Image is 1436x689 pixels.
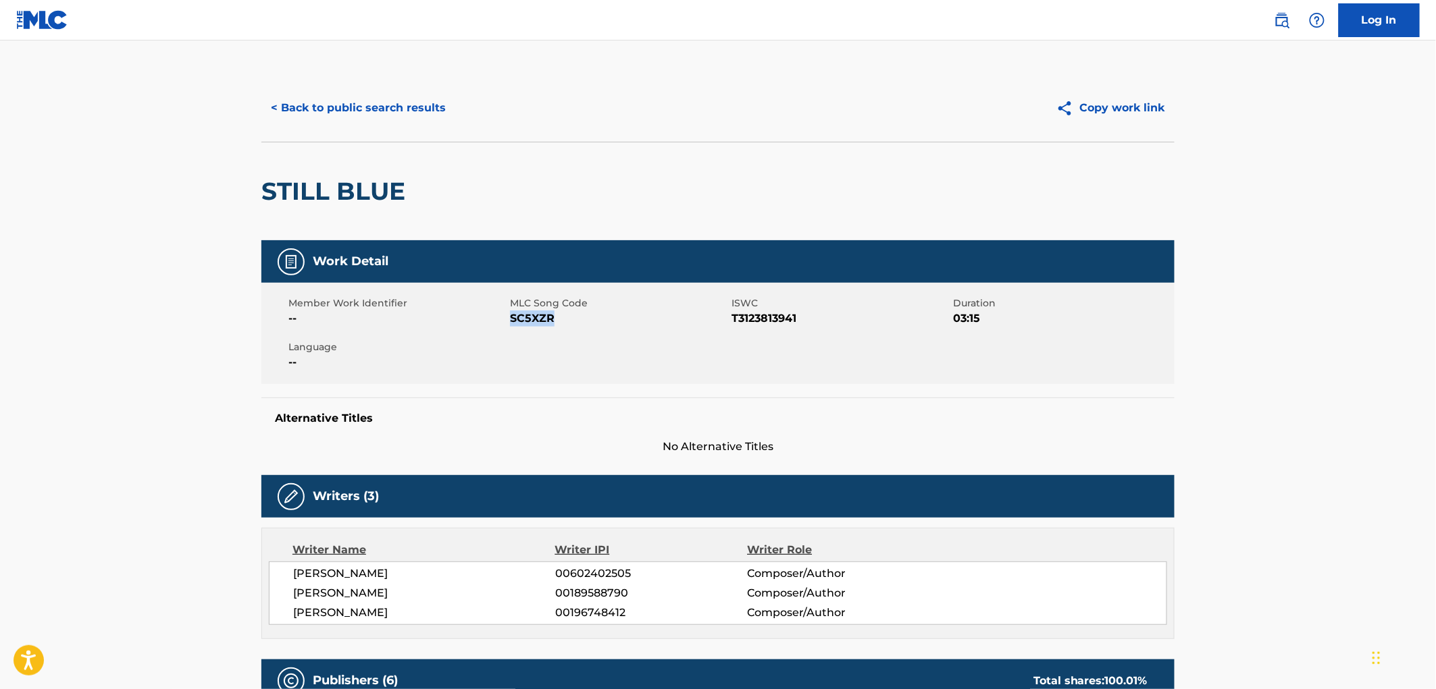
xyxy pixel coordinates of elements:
[1304,7,1331,34] div: Help
[1056,100,1080,117] img: Copy work link
[261,439,1175,455] span: No Alternative Titles
[1309,12,1325,28] img: help
[16,10,68,30] img: MLC Logo
[288,340,507,354] span: Language
[732,310,950,327] span: T3123813941
[1033,673,1148,689] div: Total shares:
[555,605,747,621] span: 00196748412
[293,566,555,582] span: [PERSON_NAME]
[747,605,922,621] span: Composer/Author
[747,542,922,558] div: Writer Role
[283,489,299,505] img: Writers
[288,296,507,310] span: Member Work Identifier
[288,354,507,370] span: --
[510,296,728,310] span: MLC Song Code
[953,310,1171,327] span: 03:15
[261,91,455,125] button: < Back to public search results
[1274,12,1290,28] img: search
[313,489,379,504] h5: Writers (3)
[1339,3,1420,37] a: Log In
[555,542,748,558] div: Writer IPI
[293,605,555,621] span: [PERSON_NAME]
[1368,624,1436,689] iframe: Chat Widget
[275,412,1161,425] h5: Alternative Titles
[747,566,922,582] span: Composer/Author
[283,673,299,689] img: Publishers
[283,254,299,270] img: Work Detail
[510,310,728,327] span: SC5XZR
[288,310,507,327] span: --
[292,542,555,558] div: Writer Name
[1373,638,1381,678] div: Drag
[313,673,398,688] h5: Publishers (6)
[261,176,412,206] h2: STILL BLUE
[1268,7,1296,34] a: Public Search
[1047,91,1175,125] button: Copy work link
[732,296,950,310] span: ISWC
[555,566,747,582] span: 00602402505
[313,254,388,269] h5: Work Detail
[953,296,1171,310] span: Duration
[555,585,747,601] span: 00189588790
[747,585,922,601] span: Composer/Author
[293,585,555,601] span: [PERSON_NAME]
[1105,674,1148,687] span: 100.01 %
